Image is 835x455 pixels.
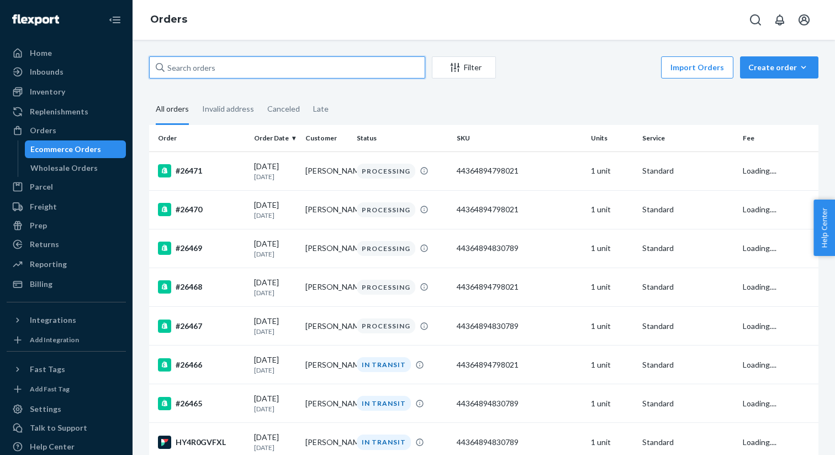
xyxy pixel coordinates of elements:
button: Open Search Box [744,9,767,31]
p: [DATE] [254,365,297,375]
div: [DATE] [254,316,297,336]
th: Order [149,125,250,151]
th: Status [352,125,453,151]
td: 1 unit [586,190,638,229]
th: SKU [452,125,586,151]
div: #26466 [158,358,245,372]
p: Standard [642,359,734,370]
td: Loading.... [738,190,818,229]
p: [DATE] [254,249,297,259]
th: Service [638,125,738,151]
p: Standard [642,165,734,176]
div: 44364894830789 [457,437,582,448]
a: Talk to Support [7,419,126,437]
td: Loading.... [738,307,818,346]
a: Orders [7,122,126,139]
div: PROCESSING [357,202,415,217]
div: [DATE] [254,432,297,452]
td: [PERSON_NAME] [301,229,352,268]
p: Standard [642,321,734,332]
div: 44364894798021 [457,281,582,292]
div: Late [313,95,329,123]
td: 1 unit [586,346,638,384]
div: 44364894798021 [457,165,582,176]
p: Standard [642,243,734,254]
div: Settings [30,404,61,415]
div: 44364894798021 [457,359,582,370]
td: [PERSON_NAME] [301,307,352,346]
div: Returns [30,239,59,250]
a: Replenishments [7,103,126,121]
p: Standard [642,204,734,215]
th: Units [586,125,638,151]
div: Home [30,48,52,59]
td: Loading.... [738,268,818,306]
div: Prep [30,220,47,231]
th: Order Date [250,125,301,151]
p: Standard [642,281,734,292]
a: Ecommerce Orders [25,140,126,158]
a: Prep [7,217,126,234]
a: Add Integration [7,333,126,347]
div: Replenishments [30,106,88,117]
div: Billing [30,279,52,290]
a: Wholesale Orders [25,159,126,177]
div: 44364894830789 [457,243,582,254]
a: Add Fast Tag [7,383,126,396]
a: Freight [7,198,126,216]
td: [PERSON_NAME] [301,190,352,229]
div: [DATE] [254,238,297,259]
p: [DATE] [254,172,297,181]
div: Canceled [267,95,300,123]
td: [PERSON_NAME] [301,151,352,190]
div: Inbounds [30,66,64,77]
button: Create order [740,56,818,79]
input: Search orders [149,56,425,79]
td: [PERSON_NAME] [301,346,352,384]
p: [DATE] [254,327,297,336]
button: Help Center [813,200,835,256]
a: Returns [7,236,126,253]
div: PROCESSING [357,241,415,256]
div: Ecommerce Orders [30,144,101,155]
div: Add Fast Tag [30,384,70,394]
p: Standard [642,398,734,409]
button: Open notifications [769,9,791,31]
a: Inventory [7,83,126,101]
a: Parcel [7,178,126,196]
div: Reporting [30,259,67,270]
td: Loading.... [738,384,818,423]
div: Fast Tags [30,364,65,375]
div: [DATE] [254,354,297,375]
button: Import Orders [661,56,733,79]
td: [PERSON_NAME] [301,268,352,306]
div: 44364894830789 [457,321,582,332]
div: 44364894830789 [457,398,582,409]
td: Loading.... [738,229,818,268]
div: IN TRANSIT [357,357,411,372]
div: [DATE] [254,277,297,297]
div: Talk to Support [30,422,87,433]
td: Loading.... [738,346,818,384]
th: Fee [738,125,818,151]
div: Create order [748,62,810,73]
div: 44364894798021 [457,204,582,215]
div: Add Integration [30,335,79,344]
p: Standard [642,437,734,448]
div: Customer [305,133,348,143]
div: HY4R0GVFXL [158,436,245,449]
div: PROCESSING [357,280,415,295]
div: PROCESSING [357,318,415,333]
div: Integrations [30,315,76,326]
img: Flexport logo [12,14,59,25]
td: Loading.... [738,151,818,190]
td: [PERSON_NAME] [301,384,352,423]
div: PROCESSING [357,164,415,179]
div: [DATE] [254,200,297,220]
div: IN TRANSIT [357,435,411,449]
div: #26468 [158,280,245,294]
a: Settings [7,400,126,418]
td: 1 unit [586,307,638,346]
div: Wholesale Orders [30,163,98,174]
